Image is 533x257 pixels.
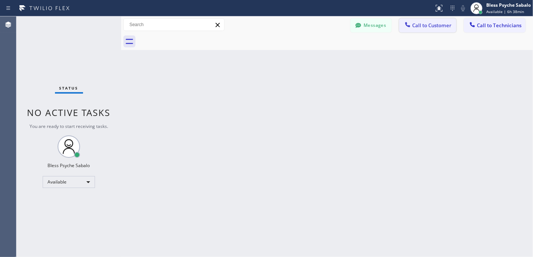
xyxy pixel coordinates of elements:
span: Available | 6h 38min [486,9,524,14]
button: Call to Customer [399,18,456,32]
button: Call to Technicians [464,18,526,32]
span: You are ready to start receiving tasks. [30,123,108,129]
div: Bless Psyche Sabalo [48,162,90,169]
span: Call to Customer [412,22,451,29]
span: Status [59,85,79,91]
div: Bless Psyche Sabalo [486,2,531,8]
button: Mute [458,3,468,13]
input: Search [124,19,224,31]
span: No active tasks [27,106,111,119]
span: Call to Technicians [477,22,521,29]
div: Available [43,176,95,188]
button: Messages [350,18,392,32]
